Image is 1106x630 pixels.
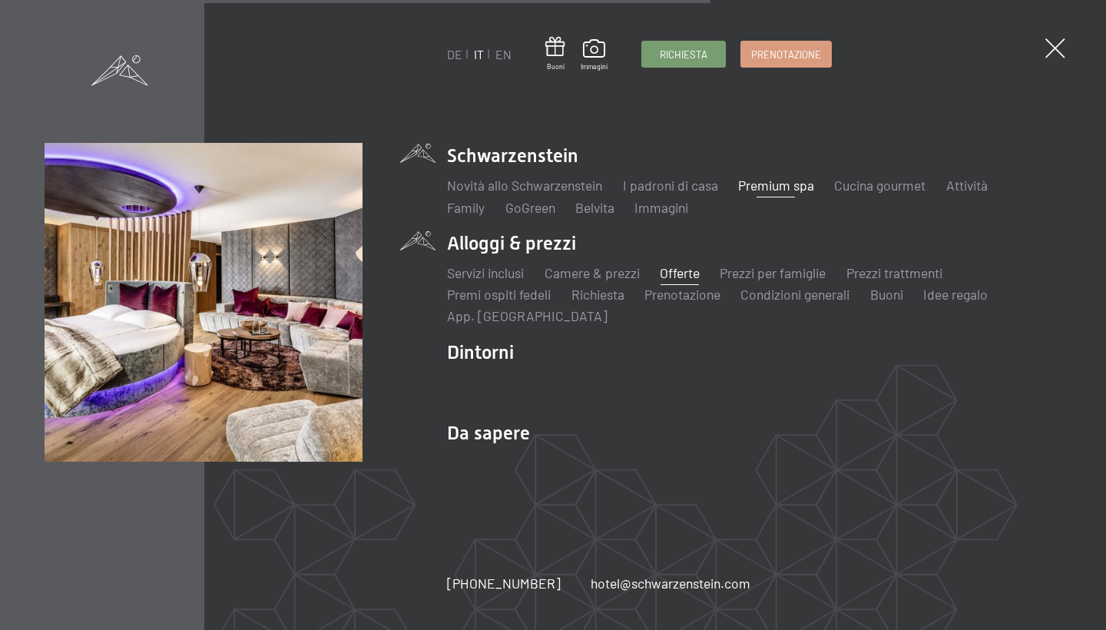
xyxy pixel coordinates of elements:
a: Premium spa [738,177,814,194]
a: Condizioni generali [740,286,849,303]
a: Belvita [575,199,614,216]
a: Buoni [870,286,903,303]
a: App. [GEOGRAPHIC_DATA] [447,307,608,324]
a: [PHONE_NUMBER] [447,574,561,593]
a: Idee regalo [923,286,988,303]
a: EN [495,47,512,61]
a: Prenotazione [644,286,720,303]
a: Buoni [545,37,565,71]
a: Immagini [581,39,608,71]
span: [PHONE_NUMBER] [447,575,561,592]
a: Prezzi trattmenti [846,264,942,281]
a: Richiesta [642,41,725,67]
a: Prenotazione [741,41,831,67]
a: Family [447,199,485,216]
a: I padroni di casa [623,177,718,194]
a: Richiesta [571,286,624,303]
a: Premi ospiti fedeli [447,286,551,303]
a: Cucina gourmet [834,177,926,194]
a: Immagini [634,199,688,216]
span: Richiesta [660,48,707,61]
a: IT [474,47,484,61]
a: Camere & prezzi [545,264,640,281]
a: hotel@schwarzenstein.com [591,574,750,593]
span: Buoni [545,62,565,71]
a: Attività [946,177,988,194]
a: Novità allo Schwarzenstein [447,177,602,194]
span: Immagini [581,62,608,71]
a: DE [447,47,462,61]
a: GoGreen [505,199,555,216]
a: Servizi inclusi [447,264,524,281]
a: Prezzi per famiglie [720,264,826,281]
span: Prenotazione [751,48,821,61]
a: Offerte [660,264,700,281]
